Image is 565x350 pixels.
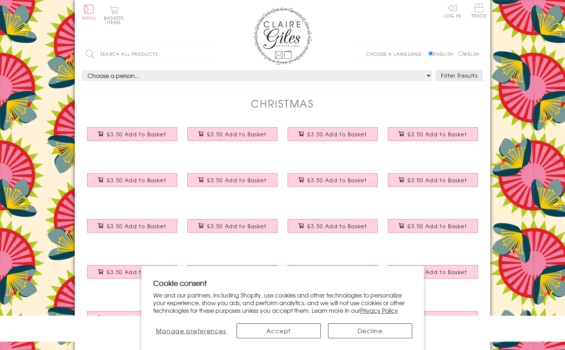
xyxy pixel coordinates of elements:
[87,173,178,187] button: £3.50 Add to Basket
[107,222,166,230] span: £3.50 Add to Basket
[366,51,427,57] p: Choose a language:
[288,127,378,141] button: £3.50 Add to Basket
[307,222,367,230] span: £3.50 Add to Basket
[428,51,457,57] label: English
[82,5,96,20] button: Menu
[187,265,278,279] button: £3.50 Add to Basket
[87,311,178,324] button: £3.50 Add to Basket
[383,122,483,153] a: Christmas Card, Fairies on Pink, text foiled in shiny gold £3.50 Add to Basket
[471,4,487,19] a: Trade
[153,291,412,314] p: We and our partners, including Shopify, use cookies and other technologies to personalize your ex...
[388,311,478,324] button: £3.50 Add to Basket
[182,214,282,245] a: Christmas Card, Dad Jumpers & Mittens, text foiled in shiny gold £3.50 Add to Basket
[436,70,483,81] button: Filter Results
[383,214,483,245] a: Christmas Card, Mummy Reindeers and Lights, text foiled in shiny gold £3.50 Add to Basket
[251,96,314,111] h1: Christmas
[408,222,467,230] span: £3.50 Add to Basket
[388,265,478,279] button: £3.50 Add to Basket
[107,176,166,184] span: £3.50 Add to Basket
[202,46,210,62] input: Search
[288,173,378,187] button: £3.50 Add to Basket
[82,122,182,153] a: Christmas Card, Trees and Baubles, text foiled in shiny gold £3.50 Add to Basket
[288,219,378,233] button: £3.50 Add to Basket
[207,222,266,230] span: £3.50 Add to Basket
[282,168,383,199] a: Christmas Card, Flamingoes and Holly, text foiled in shiny gold £3.50 Add to Basket
[408,131,467,138] span: £3.50 Add to Basket
[307,131,367,138] span: £3.50 Add to Basket
[237,323,321,338] button: Accept
[153,323,229,338] button: Manage preferences
[388,173,478,187] button: £3.50 Add to Basket
[153,278,412,288] h2: Cookie consent
[408,268,467,276] span: £3.50 Add to Basket
[82,15,96,21] span: Menu
[82,46,210,62] input: Search all products
[388,127,478,141] button: £3.50 Add to Basket
[383,306,483,337] a: Christmas Card, Grandpa Berries & Twigs, text foiled in shiny gold £3.50 Add to Basket
[182,122,282,153] a: Christmas Card, Robins on a Postbox, text foiled in shiny gold £3.50 Add to Basket
[282,214,383,245] a: Christmas Card, Daddy Subuteo and Santa hats, text foiled in shiny gold £3.50 Add to Basket
[428,51,433,56] input: English
[156,326,226,335] span: Manage preferences
[104,6,124,24] button: Basket0 items
[107,15,124,26] span: 0 items
[444,4,461,18] a: Log In
[87,265,178,279] button: £3.50 Add to Basket
[383,168,483,199] a: Christmas Card, Subuteo and Santa hats, text foiled in shiny gold £3.50 Add to Basket
[82,260,182,291] a: Christmas Card, Daughter Fairies on Pink, text foiled in shiny gold £3.50 Add to Basket
[182,260,282,291] a: Christmas Card, Brother Subuteo and Cars, text foiled in shiny gold £3.50 Add to Basket
[408,314,467,322] span: £3.50 Add to Basket
[107,314,166,322] span: £3.50 Add to Basket
[187,173,278,187] button: £3.50 Add to Basket
[207,176,266,184] span: £3.50 Add to Basket
[82,306,182,337] a: Christmas Card, Granny Christmas Trees, text foiled in shiny gold £3.50 Add to Basket
[307,176,367,184] span: £3.50 Add to Basket
[459,51,479,57] label: Welsh
[471,4,487,18] span: Trade
[459,51,463,56] input: Welsh
[82,168,182,199] a: Christmas Card, Sleigh and Snowflakes, text foiled in shiny gold £3.50 Add to Basket
[282,122,383,153] a: Christmas Card, Jumpers & Mittens, text foiled in shiny gold £3.50 Add to Basket
[282,260,383,291] a: Christmas Card, Sister Flamingoes and Holly, text foiled in shiny gold £3.50 Add to Basket
[87,127,178,141] button: £3.50 Add to Basket
[107,268,166,276] span: £3.50 Add to Basket
[87,219,178,233] button: £3.50 Add to Basket
[82,214,182,245] a: Christmas Card, Mam Bright Holly, text foiled in shiny gold £3.50 Add to Basket
[408,176,467,184] span: £3.50 Add to Basket
[253,7,312,65] img: Claire Giles Greetings Cards
[107,131,166,138] span: £3.50 Add to Basket
[182,168,282,199] a: Christmas Card, Seasons Greetings Wreath, text foiled in shiny gold £3.50 Add to Basket
[360,306,398,315] a: Privacy Policy
[383,260,483,291] a: Christmas Card, Grandma Sleigh and Snowflakes, text foiled in shiny gold £3.50 Add to Basket
[207,131,266,138] span: £3.50 Add to Basket
[187,127,278,141] button: £3.50 Add to Basket
[388,219,478,233] button: £3.50 Add to Basket
[288,265,378,279] button: £3.50 Add to Basket
[328,323,412,338] button: Decline
[187,219,278,233] button: £3.50 Add to Basket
